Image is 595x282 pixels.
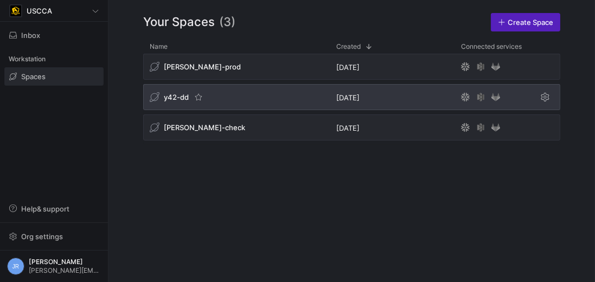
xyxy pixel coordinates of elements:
span: Org settings [21,232,63,241]
span: [PERSON_NAME] [29,258,101,266]
a: Spaces [4,67,104,86]
div: JR [7,258,24,275]
span: y42-dd [164,93,189,101]
span: (3) [219,13,235,31]
div: Press SPACE to select this row. [143,114,560,145]
button: Inbox [4,26,104,44]
a: Org settings [4,233,104,242]
button: JR[PERSON_NAME][PERSON_NAME][EMAIL_ADDRESS][PERSON_NAME][DOMAIN_NAME] [4,255,104,278]
span: Inbox [21,31,40,40]
span: Create Space [508,18,553,27]
span: [PERSON_NAME]-prod [164,62,241,71]
span: [DATE] [336,124,360,132]
div: Press SPACE to select this row. [143,84,560,114]
span: [DATE] [336,93,360,102]
a: Create Space [491,13,560,31]
span: Name [150,43,168,50]
span: Connected services [461,43,522,50]
div: Press SPACE to select this row. [143,54,560,84]
span: Help & support [21,204,69,213]
span: [DATE] [336,63,360,72]
span: Your Spaces [143,13,215,31]
span: USCCA [27,7,52,15]
div: Workstation [4,51,104,67]
span: [PERSON_NAME][EMAIL_ADDRESS][PERSON_NAME][DOMAIN_NAME] [29,267,101,274]
span: Created [336,43,361,50]
span: Spaces [21,72,46,81]
button: Help& support [4,200,104,218]
button: Org settings [4,227,104,246]
img: https://storage.googleapis.com/y42-prod-data-exchange/images/uAsz27BndGEK0hZWDFeOjoxA7jCwgK9jE472... [10,5,21,16]
span: [PERSON_NAME]-check [164,123,245,132]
